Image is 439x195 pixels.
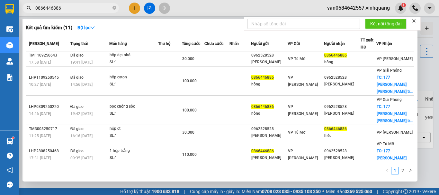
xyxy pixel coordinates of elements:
img: warehouse-icon [6,138,13,145]
div: bọc chống sôc [110,103,158,110]
div: SL: 1 [110,155,158,162]
div: SL: 1 [110,110,158,117]
span: VP [PERSON_NAME] [377,130,413,135]
span: VP [PERSON_NAME] [288,104,318,116]
span: Đã giao [70,149,84,153]
span: Kết nối tổng đài [370,20,401,27]
span: 0866446886 [251,75,274,80]
sup: 1 [12,137,14,139]
span: Người gửi [251,41,269,46]
span: 0866446886 [251,149,274,153]
div: 0962528528 [324,103,360,110]
a: 2 [399,167,406,174]
span: close-circle [112,6,116,10]
span: Chưa cước [204,41,223,46]
div: LHP2808250468 [29,148,68,155]
span: Món hàng [109,41,127,46]
span: Nhãn [229,41,239,46]
div: SL: 1 [110,81,158,88]
img: warehouse-icon [6,26,13,32]
span: Người nhận [324,41,345,46]
div: 1 hộp trắng [110,147,158,155]
span: 0866446886 [324,127,347,131]
span: Đã giao [70,53,84,58]
span: 11:25 [DATE] [29,134,51,138]
span: VP Giải Phóng [377,68,402,73]
span: 100.000 [182,79,197,83]
span: 09:35 [DATE] [70,156,93,160]
div: TM1109250643 [29,52,68,59]
img: logo-vxr [5,4,14,14]
span: notification [7,167,13,173]
button: left [383,167,391,174]
span: VP Tú Mỡ [377,142,394,146]
span: VP Gửi [288,41,300,46]
span: Tổng cước [182,41,200,46]
span: TT xuất HĐ [361,38,373,49]
li: Next Page [407,167,414,174]
div: TM3008250717 [29,126,68,132]
span: TC: 177 [PERSON_NAME] [PERSON_NAME] tr... [377,75,413,94]
span: TC: 177 [PERSON_NAME] [PERSON_NAME] tr... [377,149,413,167]
span: left [385,168,389,172]
img: warehouse-icon [6,42,13,49]
span: 19:42 [DATE] [70,111,93,116]
span: Thu hộ [158,41,170,46]
span: Đã giao [70,75,84,80]
button: Bộ lọcdown [72,22,100,33]
div: LHP0309250220 [29,103,68,110]
div: 0962528528 [324,74,360,81]
span: close [412,19,416,23]
div: 0962528528 [324,148,360,155]
span: 30.000 [182,130,194,135]
div: [PERSON_NAME] [324,155,360,161]
span: VP [PERSON_NAME] [377,57,413,61]
span: 10:27 [DATE] [29,82,51,87]
span: 110.000 [182,152,197,157]
span: 14:56 [DATE] [70,82,93,87]
span: TC: 177 [PERSON_NAME] [PERSON_NAME] tr... [377,104,413,123]
span: 14:46 [DATE] [29,111,51,116]
span: VP Giải Phóng [377,97,402,102]
h3: Kết quả tìm kiếm ( 11 ) [26,24,72,31]
div: [PERSON_NAME] [251,132,287,139]
input: Nhập số tổng đài [247,19,360,29]
span: search [27,6,31,10]
span: [PERSON_NAME] [29,41,59,46]
span: 30.000 [182,57,194,61]
span: question-circle [7,153,13,159]
input: Tìm tên, số ĐT hoặc mã đơn [35,4,111,12]
strong: Bộ lọc [77,25,95,30]
span: Trạng thái [70,41,88,46]
span: 100.000 [182,108,197,112]
span: Đã giao [70,127,84,131]
span: 17:58 [DATE] [29,60,51,65]
div: hộp caton [110,74,158,81]
div: LHP1109250545 [29,74,68,81]
div: [PERSON_NAME] [251,155,287,161]
div: hồng [251,81,287,88]
span: VP Nhận [376,41,392,46]
li: 1 [391,167,399,174]
button: right [407,167,414,174]
img: solution-icon [6,74,13,81]
span: 0866446886 [324,53,347,58]
div: hiếu [324,132,360,139]
li: Previous Page [383,167,391,174]
li: 2 [399,167,407,174]
button: Kết nối tổng đài [365,19,407,29]
span: right [408,168,412,172]
span: message [7,182,13,188]
div: hồng [251,110,287,117]
span: VP Tú Mỡ [288,57,305,61]
span: 0866446886 [251,104,274,109]
span: Đã giao [70,104,84,109]
span: down [90,25,95,30]
div: SL: 1 [110,59,158,66]
span: close-circle [112,5,116,11]
div: hồng [324,59,360,66]
a: 1 [391,167,399,174]
div: hộp dẹt nhỏ [110,52,158,59]
div: [PERSON_NAME] [324,110,360,117]
span: VP [PERSON_NAME] [288,75,318,87]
